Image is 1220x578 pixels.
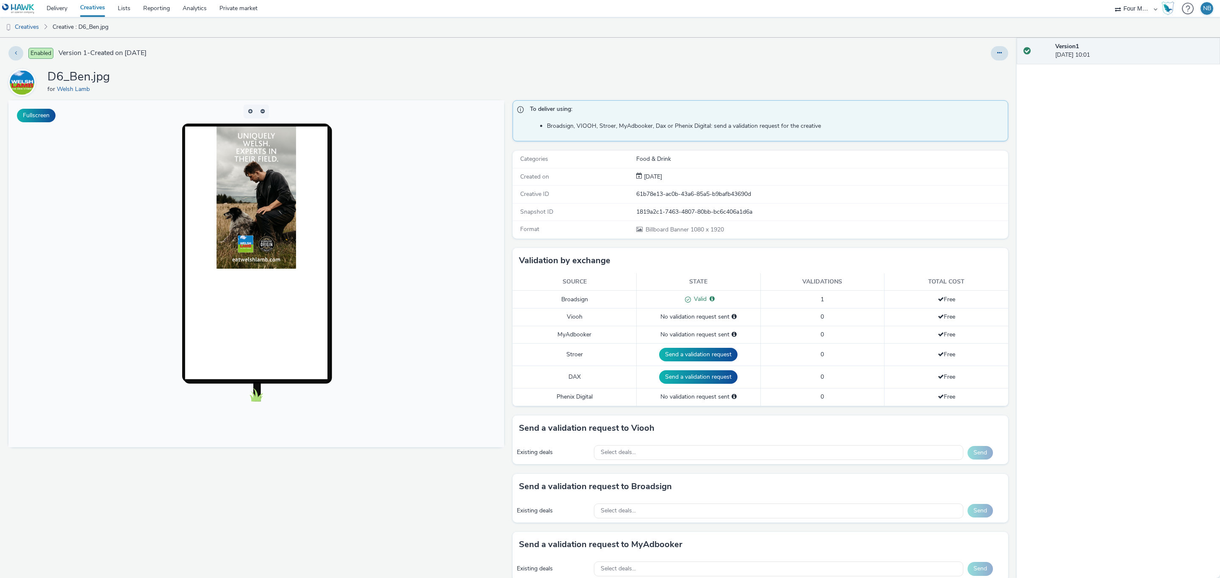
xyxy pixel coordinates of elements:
td: Viooh [513,308,637,326]
span: Free [938,295,955,303]
span: Select deals... [601,565,636,572]
button: Send a validation request [659,370,738,384]
h3: Send a validation request to MyAdbooker [519,538,682,551]
a: Creative : D6_Ben.jpg [48,17,113,37]
td: Phenix Digital [513,388,637,406]
span: Select deals... [601,507,636,515]
div: Please select a deal below and click on Send to send a validation request to MyAdbooker. [732,330,737,339]
div: Existing deals [517,564,590,573]
div: No validation request sent [641,313,756,321]
span: Free [938,373,955,381]
img: Advertisement preview [208,26,288,168]
div: Existing deals [517,448,590,457]
span: To deliver using: [530,105,999,116]
span: Format [520,225,539,233]
a: Welsh Lamb [57,85,93,93]
button: Fullscreen [17,109,55,122]
button: Send a validation request [659,348,738,361]
span: 0 [821,313,824,321]
a: Hawk Academy [1162,2,1178,15]
h3: Send a validation request to Broadsign [519,480,672,493]
td: DAX [513,366,637,388]
span: Creative ID [520,190,549,198]
span: Snapshot ID [520,208,553,216]
span: 1 [821,295,824,303]
strong: Version 1 [1055,42,1079,50]
span: Free [938,350,955,358]
div: 61b78e13-ac0b-43a6-85a5-b9bafb43690d [636,190,1007,198]
div: 1819a2c1-7463-4807-80bb-bc6c406a1d6a [636,208,1007,216]
div: NB [1203,2,1211,15]
span: Created on [520,173,549,181]
li: Broadsign, VIOOH, Stroer, MyAdbooker, Dax or Phenix Digital: send a validation request for the cr... [547,122,1004,130]
img: dooh [4,23,13,32]
span: [DATE] [642,173,662,181]
th: State [637,273,761,291]
button: Send [968,504,993,517]
h1: D6_Ben.jpg [47,69,110,85]
div: Please select a deal below and click on Send to send a validation request to Phenix Digital. [732,393,737,401]
span: Free [938,313,955,321]
span: 1080 x 1920 [645,226,724,234]
td: MyAdbooker [513,326,637,343]
span: 0 [821,350,824,358]
a: Welsh Lamb [8,78,39,86]
span: Categories [520,155,548,163]
td: Broadsign [513,291,637,308]
div: Please select a deal below and click on Send to send a validation request to Viooh. [732,313,737,321]
div: No validation request sent [641,330,756,339]
img: Welsh Lamb [10,70,34,95]
h3: Validation by exchange [519,254,610,267]
div: No validation request sent [641,393,756,401]
button: Send [968,446,993,460]
div: [DATE] 10:01 [1055,42,1213,60]
div: Existing deals [517,506,590,515]
td: Stroer [513,344,637,366]
span: Enabled [28,48,53,59]
span: Billboard Banner [646,226,690,234]
span: 0 [821,330,824,339]
span: Version 1 - Created on [DATE] [58,48,147,58]
span: Free [938,393,955,401]
button: Send [968,562,993,575]
h3: Send a validation request to Viooh [519,422,654,435]
img: undefined Logo [2,3,35,14]
img: Hawk Academy [1162,2,1174,15]
span: Select deals... [601,449,636,456]
th: Validations [760,273,884,291]
span: 0 [821,373,824,381]
span: Valid [691,295,707,303]
span: Free [938,330,955,339]
span: for [47,85,57,93]
th: Total cost [884,273,1009,291]
th: Source [513,273,637,291]
div: Food & Drink [636,155,1007,163]
div: Creation 23 July 2024, 10:01 [642,173,662,181]
span: 0 [821,393,824,401]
